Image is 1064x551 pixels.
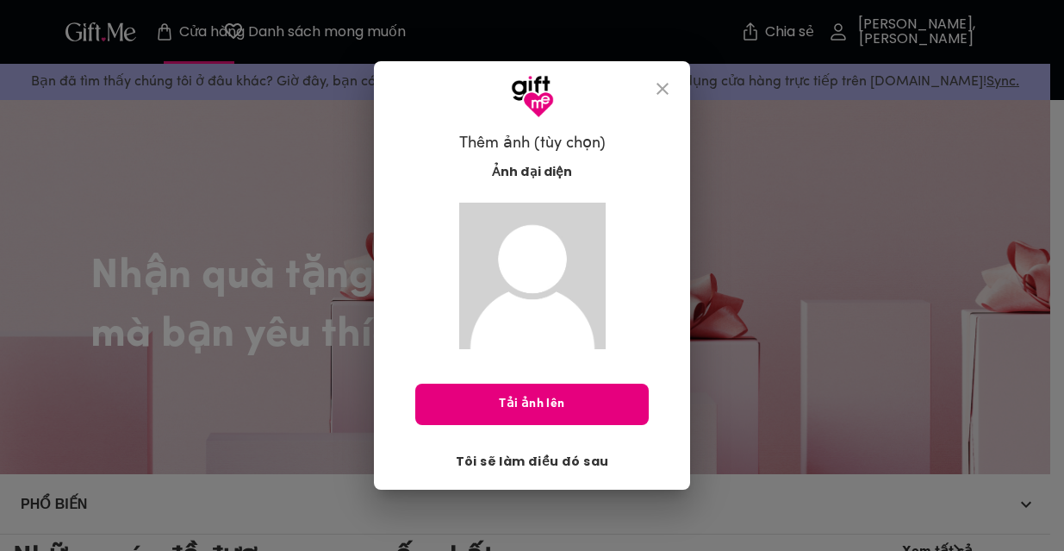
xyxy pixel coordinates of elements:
[415,384,648,425] button: Tải ảnh lên
[499,398,564,410] font: Tải ảnh lên
[456,453,609,470] font: Tôi sẽ làm điều đó sau
[511,75,554,118] img: Logo GiftMe
[459,203,606,349] img: Ảnh đại diện mặc định của Gift.me
[642,68,683,110] button: đóng
[492,163,572,180] font: Ảnh đại diện
[459,136,606,152] font: Thêm ảnh (tùy chọn)
[449,447,616,476] button: Tôi sẽ làm điều đó sau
